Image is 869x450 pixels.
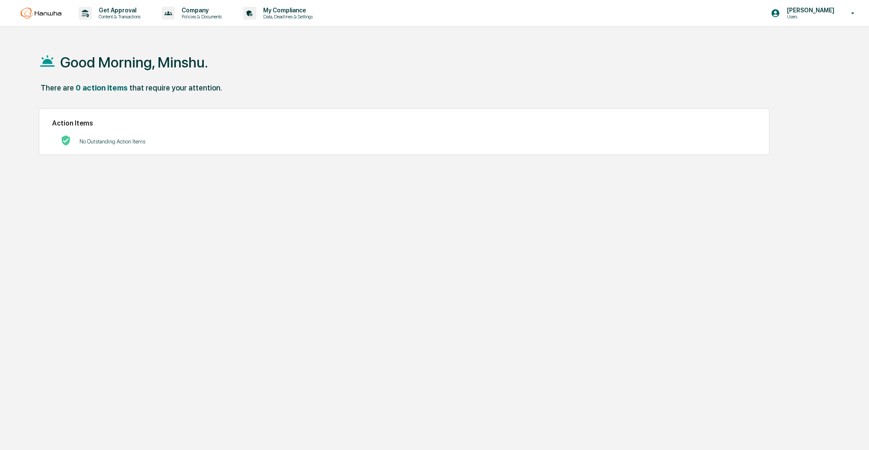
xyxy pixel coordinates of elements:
[61,135,71,146] img: No Actions logo
[79,138,145,145] p: No Outstanding Action Items
[780,14,839,20] p: Users
[256,14,317,20] p: Data, Deadlines & Settings
[41,83,74,92] div: There are
[76,83,128,92] div: 0 action items
[175,14,226,20] p: Policies & Documents
[175,7,226,14] p: Company
[52,119,756,127] h2: Action Items
[60,54,208,71] h1: Good Morning, Minshu.
[780,7,839,14] p: [PERSON_NAME]
[21,8,62,19] img: logo
[256,7,317,14] p: My Compliance
[92,7,145,14] p: Get Approval
[92,14,145,20] p: Content & Transactions
[129,83,222,92] div: that require your attention.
